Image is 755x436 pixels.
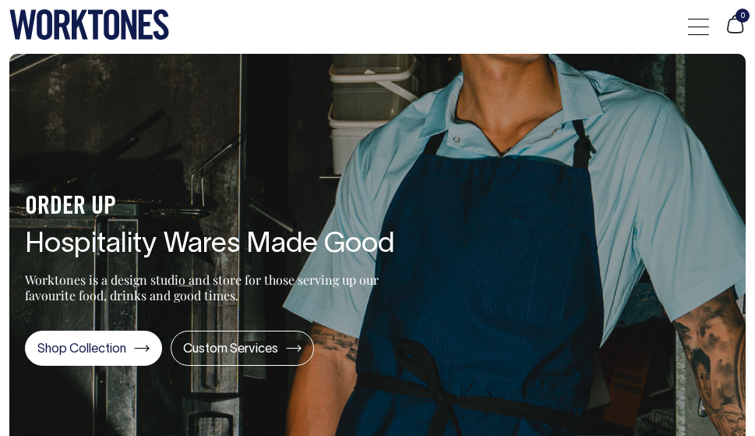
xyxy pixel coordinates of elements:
[725,26,746,37] a: 0
[25,331,162,366] a: Shop Collection
[736,9,750,23] span: 0
[25,272,379,303] p: Worktones is a design studio and store for those serving up our favourite food, drinks and good t...
[25,229,394,261] h1: Hospitality Wares Made Good
[171,331,314,366] a: Custom Services
[25,193,394,221] h4: ORDER UP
